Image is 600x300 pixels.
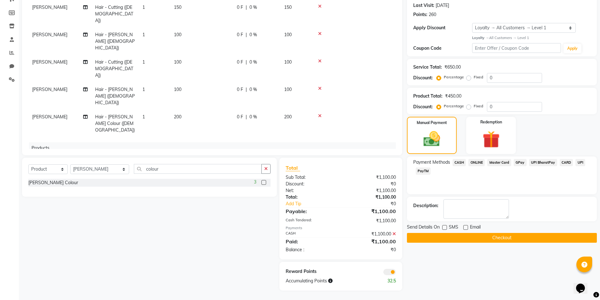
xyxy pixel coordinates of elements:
div: Reward Points [281,268,341,275]
div: ₹1,100.00 [341,218,401,224]
span: Hair - [PERSON_NAME] ([DEMOGRAPHIC_DATA]) [95,32,135,51]
span: UPI BharatPay [529,159,557,166]
span: 200 [174,114,181,120]
div: Discount: [413,104,433,110]
span: UPI [575,159,585,166]
span: 0 F [237,31,243,38]
span: 100 [174,87,181,92]
span: 1 [142,59,145,65]
span: 100 [284,87,292,92]
span: 0 % [249,114,257,120]
span: [PERSON_NAME] [32,59,67,65]
div: [PERSON_NAME] Colour [28,179,78,186]
span: 200 [284,114,292,120]
div: Discount: [413,75,433,81]
span: 150 [284,4,292,10]
div: [DATE] [436,2,449,9]
div: Last Visit: [413,2,434,9]
span: 1 [142,114,145,120]
label: Percentage [444,74,464,80]
span: [PERSON_NAME] [32,114,67,120]
span: Email [470,224,481,232]
div: CASH [281,231,341,237]
input: Enter Offer / Coupon Code [472,43,561,53]
span: 100 [284,59,292,65]
span: 1 [142,4,145,10]
button: Apply [563,44,581,53]
span: | [246,31,247,38]
span: | [246,86,247,93]
span: Hair - [PERSON_NAME] Colour ([DEMOGRAPHIC_DATA]) [95,114,135,133]
span: Hair - Cutting ([DEMOGRAPHIC_DATA]) [95,59,133,78]
div: ₹0 [351,201,401,207]
div: All Customers → Level 1 [472,35,591,41]
div: ₹1,100.00 [341,231,401,237]
span: CASH [453,159,466,166]
span: 1 [142,87,145,92]
span: 0 F [237,86,243,93]
span: 0 % [249,4,257,11]
div: ₹0 [341,181,401,187]
span: 0 % [249,86,257,93]
span: 0 F [237,114,243,120]
span: PayTM [416,167,431,175]
span: 0 % [249,59,257,65]
div: ₹0 [341,246,401,253]
div: Paid: [281,238,341,245]
strong: Loyalty → [472,36,489,40]
span: 100 [174,59,181,65]
div: 32.5 [371,278,401,284]
span: 1 [142,32,145,37]
span: 100 [174,32,181,37]
div: ₹1,100.00 [341,207,401,215]
span: GPay [514,159,527,166]
div: Accumulating Points [281,278,370,284]
span: | [246,114,247,120]
div: Discount: [281,181,341,187]
span: Total [286,165,300,171]
span: Payment Methods [413,159,450,166]
label: Fixed [474,74,483,80]
div: Products [29,142,401,154]
span: [PERSON_NAME] [32,32,67,37]
div: ₹1,100.00 [341,194,401,201]
span: Send Details On [407,224,440,232]
span: [PERSON_NAME] [32,87,67,92]
label: Percentage [444,103,464,109]
div: Product Total: [413,93,443,99]
span: 0 F [237,59,243,65]
div: Service Total: [413,64,442,71]
div: Cash Tendered: [281,218,341,224]
div: Coupon Code [413,45,472,52]
span: Hair - [PERSON_NAME] ([DEMOGRAPHIC_DATA]) [95,87,135,105]
iframe: chat widget [574,275,594,294]
button: Checkout [407,233,597,243]
span: 3 [254,179,256,185]
span: 0 % [249,31,257,38]
div: Net: [281,187,341,194]
span: 0 F [237,4,243,11]
span: SMS [449,224,458,232]
div: Description: [413,202,438,209]
label: Fixed [474,103,483,109]
div: Balance : [281,246,341,253]
div: ₹1,100.00 [341,174,401,181]
div: Payments [286,225,396,231]
img: _gift.svg [477,129,505,150]
div: Sub Total: [281,174,341,181]
span: Master Card [487,159,511,166]
span: | [246,59,247,65]
div: Points: [413,11,427,18]
span: CARD [560,159,573,166]
div: Payable: [281,207,341,215]
div: Total: [281,194,341,201]
span: ONLINE [468,159,485,166]
img: _cash.svg [418,129,445,149]
span: 100 [284,32,292,37]
div: Apply Discount [413,25,472,31]
span: | [246,4,247,11]
span: Hair - Cutting ([DEMOGRAPHIC_DATA]) [95,4,133,23]
div: ₹650.00 [444,64,461,71]
a: Add Tip [281,201,351,207]
span: [PERSON_NAME] [32,4,67,10]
